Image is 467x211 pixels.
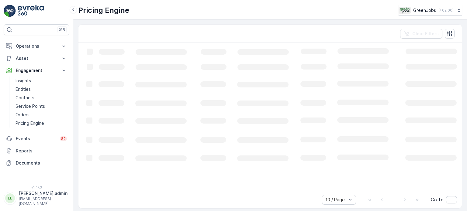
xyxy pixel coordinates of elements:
[413,7,436,13] p: GreenJobs
[4,5,16,17] img: logo
[13,77,69,85] a: Insights
[5,193,15,203] div: LL
[16,120,44,126] p: Pricing Engine
[18,5,44,17] img: logo_light-DOdMpM7g.png
[13,102,69,111] a: Service Points
[13,119,69,128] a: Pricing Engine
[13,94,69,102] a: Contacts
[16,112,29,118] p: Orders
[16,148,67,154] p: Reports
[4,157,69,169] a: Documents
[16,78,31,84] p: Insights
[59,27,65,32] p: ⌘B
[4,64,69,77] button: Engagement
[412,31,439,37] p: Clear Filters
[19,196,67,206] p: [EMAIL_ADDRESS][DOMAIN_NAME]
[4,52,69,64] button: Asset
[16,86,31,92] p: Entities
[16,55,57,61] p: Asset
[399,5,462,16] button: GreenJobs(+02:00)
[16,67,57,73] p: Engagement
[438,8,454,13] p: ( +02:00 )
[4,185,69,189] span: v 1.47.3
[13,85,69,94] a: Entities
[19,190,67,196] p: [PERSON_NAME].admin
[78,5,129,15] p: Pricing Engine
[16,103,45,109] p: Service Points
[4,190,69,206] button: LL[PERSON_NAME].admin[EMAIL_ADDRESS][DOMAIN_NAME]
[16,43,57,49] p: Operations
[61,136,66,141] p: 82
[16,136,56,142] p: Events
[16,95,34,101] p: Contacts
[4,145,69,157] a: Reports
[4,133,69,145] a: Events82
[431,197,444,203] span: Go To
[16,160,67,166] p: Documents
[399,7,411,14] img: Green_Jobs_Logo.png
[13,111,69,119] a: Orders
[4,40,69,52] button: Operations
[400,29,442,39] button: Clear Filters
